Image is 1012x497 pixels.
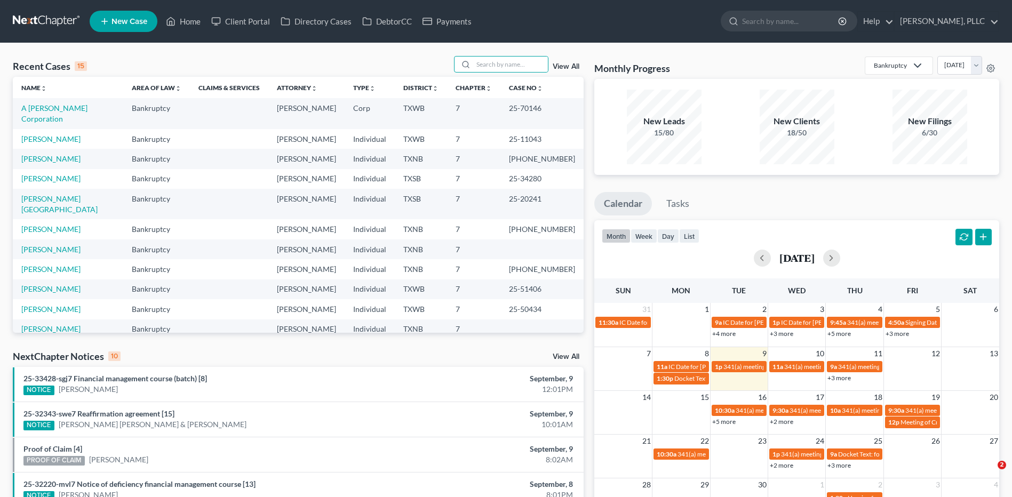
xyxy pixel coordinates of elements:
a: DebtorCC [357,12,417,31]
a: +3 more [827,461,851,469]
span: Thu [847,286,863,295]
td: Bankruptcy [123,129,190,149]
span: 23 [757,435,768,447]
span: 341(a) meeting for [PERSON_NAME] [847,318,950,326]
td: [PERSON_NAME] [268,279,345,299]
a: Calendar [594,192,652,215]
a: [PERSON_NAME] [21,225,81,234]
span: 16 [757,391,768,404]
td: TXWB [395,299,447,319]
td: TXNB [395,239,447,259]
i: unfold_more [369,85,376,92]
a: Help [858,12,894,31]
span: 341(a) meeting for [PERSON_NAME] [784,363,887,371]
a: [PERSON_NAME] [89,454,148,465]
div: 10 [108,351,121,361]
span: 11:30a [599,318,618,326]
a: [PERSON_NAME] [21,324,81,333]
td: TXNB [395,219,447,239]
a: 25-32220-mvl7 Notice of deficiency financial management course [13] [23,479,256,488]
span: 10 [815,347,825,360]
td: [PERSON_NAME] [268,259,345,279]
td: TXNB [395,259,447,279]
span: 2 [761,303,768,316]
td: [PERSON_NAME] [268,98,345,129]
span: 28 [641,478,652,491]
td: 7 [447,149,500,169]
span: 12 [930,347,941,360]
div: 15 [75,61,87,71]
span: 4 [877,303,883,316]
h3: Monthly Progress [594,62,670,75]
td: Individual [345,319,395,339]
span: 2 [998,461,1006,469]
a: Proof of Claim [4] [23,444,82,453]
a: [PERSON_NAME][GEOGRAPHIC_DATA] [21,194,98,214]
td: 25-11043 [500,129,584,149]
span: 22 [699,435,710,447]
td: 25-50434 [500,299,584,319]
input: Search by name... [473,57,548,72]
td: Bankruptcy [123,98,190,129]
div: Bankruptcy [874,61,907,70]
a: Area of Lawunfold_more [132,84,181,92]
a: Payments [417,12,477,31]
span: 1:30p [657,374,673,382]
a: Typeunfold_more [353,84,376,92]
div: PROOF OF CLAIM [23,456,85,466]
td: [PERSON_NAME] [268,319,345,339]
div: 15/80 [627,127,702,138]
td: 7 [447,129,500,149]
span: 27 [989,435,999,447]
span: 7 [646,347,652,360]
span: 9:30a [772,406,788,414]
span: 13 [989,347,999,360]
td: 7 [447,169,500,189]
i: unfold_more [432,85,439,92]
span: Signing Date for [PERSON_NAME] [905,318,1001,326]
span: 11 [873,347,883,360]
td: TXNB [395,319,447,339]
td: Individual [345,279,395,299]
td: Bankruptcy [123,259,190,279]
td: Bankruptcy [123,239,190,259]
a: +5 more [712,418,736,426]
td: TXNB [395,149,447,169]
span: 15 [699,391,710,404]
a: Directory Cases [275,12,357,31]
div: New Clients [760,115,834,127]
span: 9a [715,318,722,326]
span: 29 [699,478,710,491]
button: list [679,229,699,243]
span: 21 [641,435,652,447]
span: 10:30a [715,406,735,414]
td: 7 [447,299,500,319]
a: [PERSON_NAME] [21,134,81,143]
span: 6 [993,303,999,316]
span: 12p [888,418,899,426]
button: month [602,229,631,243]
td: Individual [345,149,395,169]
span: 341(a) meeting for [PERSON_NAME] [842,406,945,414]
td: TXSB [395,189,447,219]
td: 25-51406 [500,279,584,299]
span: 9:30a [888,406,904,414]
span: 341(a) meeting for [PERSON_NAME] [905,406,1008,414]
a: +3 more [827,374,851,382]
span: 341(a) meeting for [PERSON_NAME] [790,406,893,414]
td: 7 [447,279,500,299]
i: unfold_more [485,85,492,92]
td: [PHONE_NUMBER] [500,219,584,239]
a: [PERSON_NAME] [21,304,81,314]
td: 25-20241 [500,189,584,219]
td: Bankruptcy [123,219,190,239]
span: 3 [935,478,941,491]
span: 9a [830,363,837,371]
span: Fri [907,286,918,295]
div: September, 9 [397,373,573,384]
span: 1p [772,450,780,458]
td: 7 [447,259,500,279]
a: A [PERSON_NAME] Corporation [21,103,87,123]
a: +3 more [770,330,793,338]
td: [PERSON_NAME] [268,239,345,259]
